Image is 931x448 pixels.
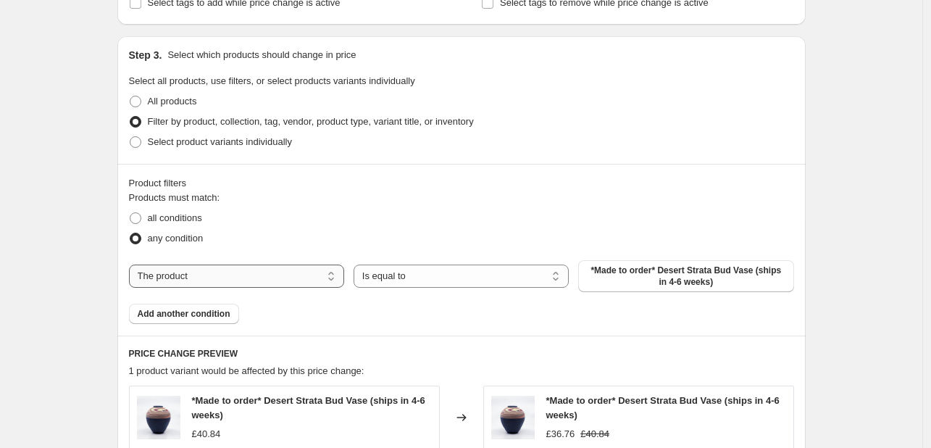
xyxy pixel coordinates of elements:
[578,260,793,292] button: *Made to order* Desert Strata Bud Vase (ships in 4-6 weeks)
[546,427,575,441] div: £36.76
[129,304,239,324] button: Add another condition
[192,427,221,441] div: £40.84
[129,365,364,376] span: 1 product variant would be affected by this price change:
[167,48,356,62] p: Select which products should change in price
[148,96,197,107] span: All products
[148,136,292,147] span: Select product variants individually
[129,48,162,62] h2: Step 3.
[587,265,785,288] span: *Made to order* Desert Strata Bud Vase (ships in 4-6 weeks)
[491,396,535,439] img: desertstratavase_80x.jpg
[580,427,609,441] strike: £40.84
[129,348,794,360] h6: PRICE CHANGE PREVIEW
[129,192,220,203] span: Products must match:
[148,233,204,244] span: any condition
[138,308,230,320] span: Add another condition
[546,395,780,420] span: *Made to order* Desert Strata Bud Vase (ships in 4-6 weeks)
[137,396,180,439] img: desertstratavase_80x.jpg
[192,395,425,420] span: *Made to order* Desert Strata Bud Vase (ships in 4-6 weeks)
[129,176,794,191] div: Product filters
[129,75,415,86] span: Select all products, use filters, or select products variants individually
[148,116,474,127] span: Filter by product, collection, tag, vendor, product type, variant title, or inventory
[148,212,202,223] span: all conditions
